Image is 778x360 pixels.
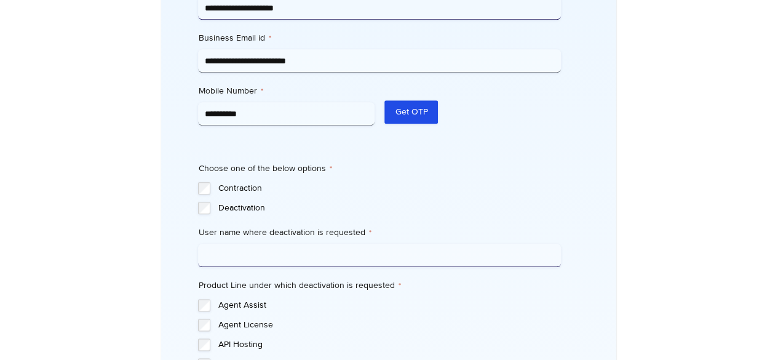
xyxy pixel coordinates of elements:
legend: Product Line under which deactivation is requested [198,279,400,292]
label: API Hosting [218,338,561,351]
label: Mobile Number [198,85,375,97]
label: Contraction [218,182,561,194]
label: Deactivation [218,202,561,214]
legend: Choose one of the below options [198,162,331,175]
label: Agent Assist [218,299,561,311]
label: Agent License [218,319,561,331]
label: Business Email id [198,32,561,44]
label: User name where deactivation is requested [198,226,561,239]
button: Get OTP [384,100,438,124]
